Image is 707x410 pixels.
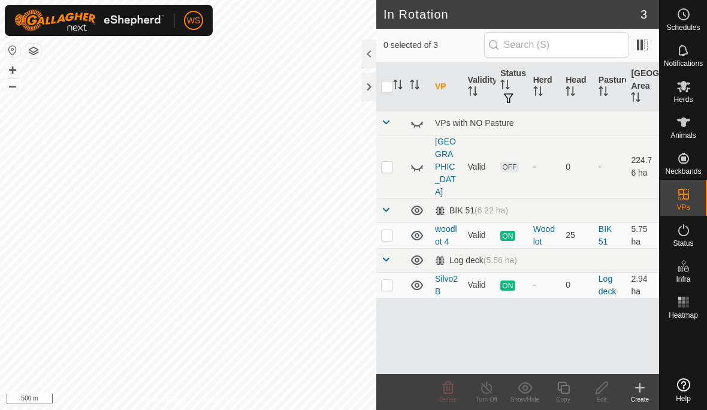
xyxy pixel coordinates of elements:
[561,62,594,111] th: Head
[383,39,484,52] span: 0 selected of 3
[673,96,693,103] span: Herds
[393,82,403,91] p-sorticon: Activate to sort
[435,206,508,216] div: BIK 51
[430,62,463,111] th: VP
[665,168,701,175] span: Neckbands
[410,82,419,91] p-sorticon: Activate to sort
[435,274,458,296] a: Silvo2B
[599,224,612,246] a: BIK 51
[626,222,659,248] td: 5.75 ha
[673,240,693,247] span: Status
[561,135,594,198] td: 0
[594,135,627,198] td: -
[500,281,515,291] span: ON
[435,255,517,266] div: Log deck
[200,394,235,405] a: Contact Us
[435,224,457,246] a: woodlot 4
[544,395,582,404] div: Copy
[463,135,496,198] td: Valid
[5,43,20,58] button: Reset Map
[533,279,557,291] div: -
[14,10,164,31] img: Gallagher Logo
[666,24,700,31] span: Schedules
[533,161,557,173] div: -
[561,222,594,248] td: 25
[626,62,659,111] th: [GEOGRAPHIC_DATA] Area
[383,7,640,22] h2: In Rotation
[435,137,456,197] a: [GEOGRAPHIC_DATA]
[5,79,20,93] button: –
[484,32,629,58] input: Search (S)
[676,204,690,211] span: VPs
[528,62,561,111] th: Herd
[506,395,544,404] div: Show/Hide
[141,394,186,405] a: Privacy Policy
[599,274,617,296] a: Log deck
[626,135,659,198] td: 224.76 ha
[463,62,496,111] th: Validity
[582,395,621,404] div: Edit
[500,162,518,172] span: OFF
[440,396,457,403] span: Delete
[533,88,543,98] p-sorticon: Activate to sort
[640,5,647,23] span: 3
[676,276,690,283] span: Infra
[621,395,659,404] div: Create
[566,88,575,98] p-sorticon: Activate to sort
[670,132,696,139] span: Animals
[5,63,20,77] button: +
[631,94,640,104] p-sorticon: Activate to sort
[484,255,517,265] span: (5.56 ha)
[26,44,41,58] button: Map Layers
[463,272,496,298] td: Valid
[594,62,627,111] th: Pasture
[500,82,510,91] p-sorticon: Activate to sort
[669,312,698,319] span: Heatmap
[599,88,608,98] p-sorticon: Activate to sort
[475,206,508,215] span: (6.22 ha)
[435,118,654,128] div: VPs with NO Pasture
[533,223,557,248] div: Woodlot
[467,395,506,404] div: Turn Off
[187,14,201,27] span: WS
[660,373,707,407] a: Help
[500,231,515,241] span: ON
[468,88,478,98] p-sorticon: Activate to sort
[495,62,528,111] th: Status
[561,272,594,298] td: 0
[664,60,703,67] span: Notifications
[676,395,691,402] span: Help
[463,222,496,248] td: Valid
[626,272,659,298] td: 2.94 ha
